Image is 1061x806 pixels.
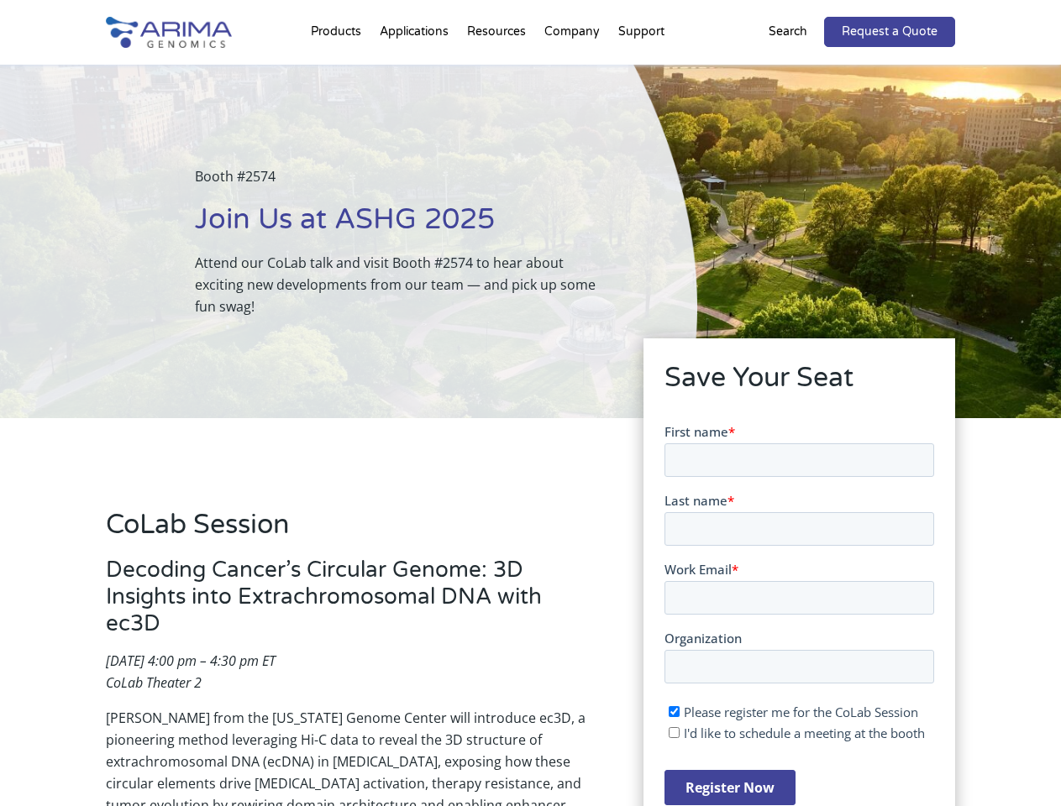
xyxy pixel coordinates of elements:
em: CoLab Theater 2 [106,673,202,692]
h2: Save Your Seat [664,359,934,410]
p: Attend our CoLab talk and visit Booth #2574 to hear about exciting new developments from our team... [195,252,612,317]
h2: CoLab Session [106,506,596,557]
a: Request a Quote [824,17,955,47]
p: Booth #2574 [195,165,612,201]
em: [DATE] 4:00 pm – 4:30 pm ET [106,652,276,670]
img: Arima-Genomics-logo [106,17,232,48]
p: Search [769,21,807,43]
h3: Decoding Cancer’s Circular Genome: 3D Insights into Extrachromosomal DNA with ec3D [106,557,596,650]
h1: Join Us at ASHG 2025 [195,201,612,252]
